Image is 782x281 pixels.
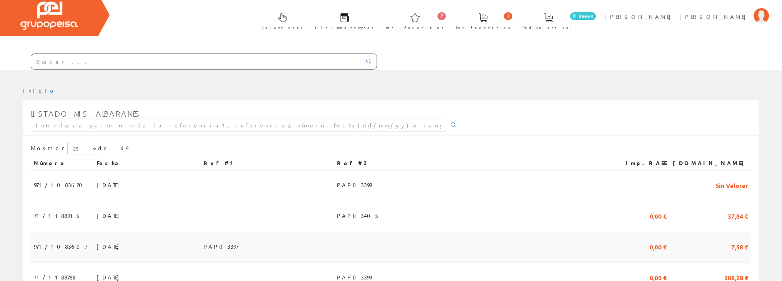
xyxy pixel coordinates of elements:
[337,209,380,222] span: PAP03405
[604,7,769,14] a: [PERSON_NAME] [PERSON_NAME]
[200,156,334,170] th: Ref #1
[93,156,200,170] th: Fecha
[522,24,575,32] span: Pedido actual
[203,240,238,253] span: PAP03397
[728,209,748,222] span: 37,84 €
[31,143,751,156] div: de 64
[670,156,751,170] th: [DOMAIN_NAME]
[650,209,667,222] span: 0,00 €
[715,178,748,191] span: Sin Valorar
[378,7,448,35] a: 2 Art. favoritos
[307,7,378,35] a: Últimas compras
[23,87,56,94] a: Inicio
[31,119,446,132] input: Introduzca parte o toda la referencia1, referencia2, número, fecha(dd/mm/yy) o rango de fechas(dd...
[612,156,670,170] th: Imp.RAEE
[731,240,748,253] span: 7,58 €
[386,24,444,32] span: Art. favoritos
[254,7,307,35] a: Selectores
[315,24,374,32] span: Últimas compras
[34,178,87,191] span: 971/1083620
[604,13,750,20] span: [PERSON_NAME] [PERSON_NAME]
[34,240,87,253] span: 971/1083607
[650,240,667,253] span: 0,00 €
[31,156,93,170] th: Número
[437,12,446,20] span: 2
[31,109,140,118] span: Listado mis albaranes
[448,7,514,35] a: 1 Ped. favoritos
[97,178,123,191] span: [DATE]
[504,12,512,20] span: 1
[20,2,78,30] img: Grupo Peisa
[334,156,612,170] th: Ref #2
[97,240,123,253] span: [DATE]
[337,178,372,191] span: PAP03399
[262,24,303,32] span: Selectores
[34,209,81,222] span: 71/1188915
[31,54,362,69] input: Buscar ...
[570,12,596,20] span: 0 línea/s
[31,143,98,154] label: Mostrar
[456,24,510,32] span: Ped. favoritos
[67,143,98,154] select: Mostrar
[97,209,123,222] span: [DATE]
